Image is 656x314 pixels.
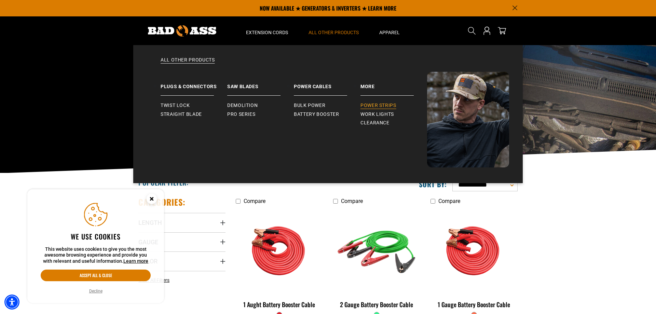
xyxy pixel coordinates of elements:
a: Battery Booster More Power Strips [360,72,427,96]
span: Twist Lock [161,103,190,109]
button: Decline [87,288,105,295]
a: features 1 Aught Battery Booster Cable [236,208,323,312]
h2: Popular Filter: [138,178,189,187]
img: Bad Ass Extension Cords [427,72,509,167]
a: All Other Products [147,57,509,72]
summary: Search [466,25,477,36]
button: Accept all & close [41,270,151,281]
summary: Gauge [138,232,225,251]
div: Accessibility Menu [4,295,19,310]
button: Close this option [139,189,164,210]
span: Demolition [227,103,258,109]
a: Plugs & Connectors [161,72,227,96]
a: Pro Series [227,110,294,119]
a: Power Strips [360,101,427,110]
a: Open this option [481,16,492,45]
a: cart [496,27,507,35]
span: Compare [244,198,265,204]
a: Straight Blade [161,110,227,119]
a: Work Lights [360,110,427,119]
span: All Other Products [309,29,359,36]
a: Demolition [227,101,294,110]
span: Bulk Power [294,103,325,109]
a: Twist Lock [161,101,227,110]
a: Power Cables [294,72,360,96]
a: Clearance [360,119,427,127]
label: Sort by: [419,180,447,189]
div: 2 Gauge Battery Booster Cable [333,301,420,308]
span: Pro Series [227,111,255,118]
span: Straight Blade [161,111,202,118]
summary: Apparel [369,16,410,45]
h2: We use cookies [41,232,151,241]
a: This website uses cookies to give you the most awesome browsing experience and provide you with r... [123,258,148,264]
summary: Extension Cords [236,16,298,45]
div: 1 Gauge Battery Booster Cable [430,301,518,308]
img: Bad Ass Extension Cords [148,25,216,37]
a: Bulk Power [294,101,360,110]
summary: Length [138,213,225,232]
span: Battery Booster [294,111,339,118]
span: Clearance [360,120,389,126]
span: Work Lights [360,111,394,118]
aside: Cookie Consent [27,189,164,303]
img: orange [431,211,517,290]
a: Battery Booster [294,110,360,119]
img: green [333,211,420,290]
div: 1 Aught Battery Booster Cable [236,301,323,308]
span: Apparel [379,29,400,36]
span: Compare [438,198,460,204]
summary: Color [138,251,225,271]
img: features [236,211,323,290]
a: green 2 Gauge Battery Booster Cable [333,208,420,312]
a: Saw Blades [227,72,294,96]
span: Compare [341,198,363,204]
span: Power Strips [360,103,396,109]
span: Extension Cords [246,29,288,36]
p: This website uses cookies to give you the most awesome browsing experience and provide you with r... [41,246,151,264]
summary: All Other Products [298,16,369,45]
a: orange 1 Gauge Battery Booster Cable [430,208,518,312]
